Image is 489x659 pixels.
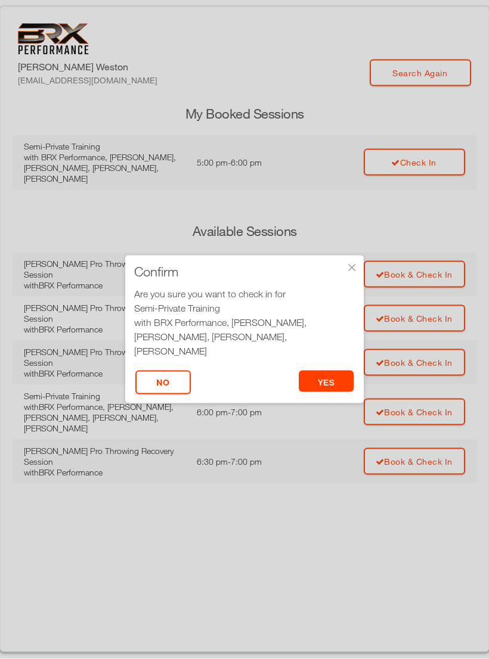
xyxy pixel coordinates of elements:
span: Confirm [134,266,178,278]
div: with BRX Performance, [PERSON_NAME], [PERSON_NAME], [PERSON_NAME], [PERSON_NAME] [134,315,355,358]
button: No [135,371,191,394]
div: Semi-Private Training [134,301,355,315]
div: × [346,262,358,273]
div: Are you sure you want to check in for at 5:00 pm? [134,287,355,372]
button: yes [299,371,354,392]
